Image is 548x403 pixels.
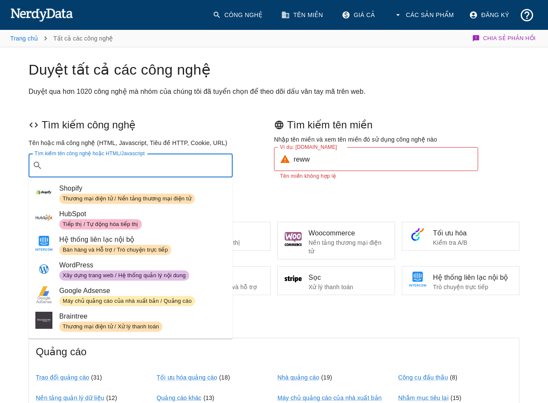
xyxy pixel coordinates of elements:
font: Quảng cáo [36,346,87,357]
font: Các sản phẩm [406,12,454,18]
button: Hỗ trợ và Tài liệu [516,4,538,26]
font: ) [115,394,117,401]
font: Duyệt qua hơn 1020 công nghệ mà nhóm của chúng tôi đã tuyển chọn để theo dõi dấu vân tay mã trên ... [29,88,366,95]
font: ( [91,374,93,381]
a: Công cụ đấu thầu [398,374,448,381]
font: 31 [93,374,100,381]
font: Máy chủ quảng cáo của nhà xuất bản / Quảng cáo [63,298,192,304]
font: Braintree [59,313,87,320]
font: Giá cả [354,12,375,18]
font: Woocommerce [59,338,106,345]
a: Giá cả [337,4,382,26]
font: ) [228,374,230,381]
font: Trò chuyện trực tiếp [433,284,488,290]
font: 19 [323,374,330,381]
font: 8 [452,374,456,381]
font: Tìm kiếm công nghệ [42,119,136,130]
a: Nhà quảng cáo [277,374,319,381]
a: SọcXử lý thanh toán [277,266,395,295]
font: ( [219,374,221,381]
a: Tối ưu hóa quảng cáo [157,374,217,381]
font: 13 [205,394,212,401]
font: Tối ưu hóa [433,229,467,237]
font: Bán hàng và Hỗ trợ / Trò chuyện trực tiếp [63,246,168,253]
font: Tất cả các công nghệ [53,35,113,42]
font: Tìm kiếm tên miền [287,119,373,130]
a: Hệ thống liên lạc nội bộTrò chuyện trực tiếp [402,266,519,295]
font: HubSpot [59,210,86,217]
font: Hệ thống liên lạc nội bộ [59,236,134,243]
a: Đăng ký [464,4,516,26]
a: Tối ưu hóaKiểm tra A/B [402,222,519,251]
font: 12 [108,394,115,401]
a: Trang chủ [10,35,38,42]
a: Máy chủ quảng cáo của nhà xuất bản [277,394,382,401]
a: WoocommerceNền tảng thương mại điện tử [277,222,395,259]
font: Tiếp thị / Tự động hóa tiếp thị [63,221,138,227]
font: ( [450,374,452,381]
font: ) [455,374,457,381]
font: 15 [453,394,459,401]
font: Nền tảng thương mại điện tử [309,239,381,255]
font: 18 [221,374,228,381]
font: WordPress [59,261,93,269]
font: ( [450,394,453,401]
font: Woocommerce [309,229,355,237]
font: Tên hoặc mã công nghệ (HTML, Javascript, Tiêu đề HTTP, Cookie, URL) [29,139,227,146]
font: Nhập tên miền và xem tên miền đó sử dụng công nghệ nào [274,136,437,143]
font: Đăng ký [481,12,509,18]
font: Hệ thống liên lạc nội bộ [433,274,508,281]
font: ) [212,394,214,401]
font: Xử lý thanh toán [309,284,353,290]
font: Shopify [59,185,82,192]
font: ) [100,374,102,381]
font: Duyệt tất cả các công nghệ [29,61,211,78]
font: Google Adsense [59,287,110,294]
font: Ví dụ: [DOMAIN_NAME] [280,144,337,150]
font: ) [330,374,332,381]
a: Công nghệ [208,4,270,26]
font: Tên miền [293,12,323,18]
font: Công nghệ [225,12,263,18]
a: Tên miền [276,4,330,26]
font: ( [321,374,323,381]
font: Tên miền không hợp lệ [280,173,336,179]
font: Thương mại điện tử / Xử lý thanh toán [63,323,159,330]
font: ( [203,394,205,401]
nav: vụn bánh mì [10,30,113,47]
font: Kiểm tra A/B [433,239,467,246]
font: Sọc [309,274,321,281]
a: Nhắm mục tiêu lại [398,394,449,401]
a: Nền tảng quản lý dữ liệu [36,394,104,401]
font: Chia sẻ phản hồi [483,35,536,41]
button: Các sản phẩm [389,4,461,26]
a: Trao đổi quảng cáo [36,374,89,381]
font: ) [459,394,461,401]
a: Quảng cáo khác [157,394,202,401]
button: Chia sẻ phản hồi [471,30,538,47]
font: Thương mại điện tử / Nền tảng thương mại điện tử [63,195,191,202]
font: Xây dựng trang web / Hệ thống quản lý nội dung [63,272,186,278]
font: Tìm kiếm tên công nghệ hoặc HTML/Javascript [35,151,145,157]
img: NerdyData.com [10,6,73,23]
font: ( [106,394,108,401]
